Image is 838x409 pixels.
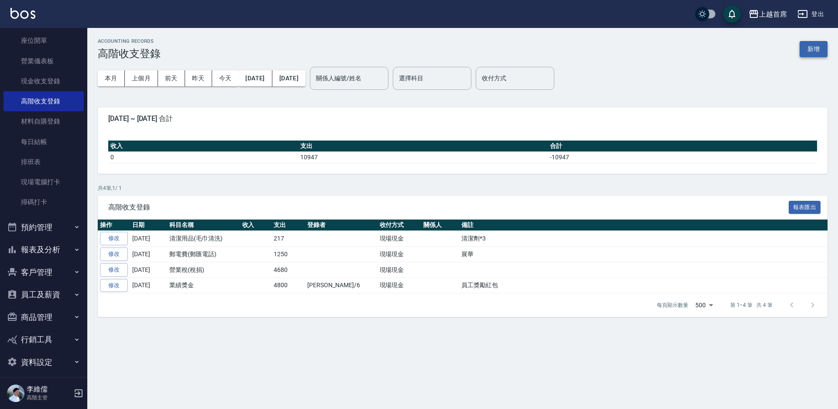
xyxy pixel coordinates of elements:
[100,279,128,292] a: 修改
[548,141,817,152] th: 合計
[167,278,240,293] td: 業績獎金
[212,70,239,86] button: 今天
[3,351,84,374] button: 資料設定
[98,48,161,60] h3: 高階收支登錄
[692,293,716,317] div: 500
[130,262,167,278] td: [DATE]
[167,262,240,278] td: 營業稅(稅捐)
[789,203,821,211] a: 報表匯出
[3,261,84,284] button: 客戶管理
[548,151,817,163] td: -10947
[130,231,167,247] td: [DATE]
[730,301,773,309] p: 第 1–4 筆 共 4 筆
[108,114,817,123] span: [DATE] ~ [DATE] 合計
[272,70,306,86] button: [DATE]
[167,231,240,247] td: 清潔用品(毛巾清洗)
[3,216,84,239] button: 預約管理
[240,220,272,231] th: 收入
[745,5,790,23] button: 上越首席
[27,394,71,402] p: 高階主管
[657,301,688,309] p: 每頁顯示數量
[238,70,272,86] button: [DATE]
[98,70,125,86] button: 本月
[459,220,828,231] th: 備註
[378,278,422,293] td: 現場現金
[271,278,305,293] td: 4800
[100,247,128,261] a: 修改
[3,152,84,172] a: 排班表
[158,70,185,86] button: 前天
[3,132,84,152] a: 每日結帳
[298,151,548,163] td: 10947
[378,262,422,278] td: 現場現金
[800,45,828,53] a: 新增
[759,9,787,20] div: 上越首席
[298,141,548,152] th: 支出
[271,231,305,247] td: 217
[459,278,828,293] td: 員工獎勵紅包
[800,41,828,57] button: 新增
[130,220,167,231] th: 日期
[100,232,128,245] a: 修改
[185,70,212,86] button: 昨天
[378,247,422,262] td: 現場現金
[789,201,821,214] button: 報表匯出
[378,220,422,231] th: 收付方式
[305,278,377,293] td: [PERSON_NAME]/6
[3,306,84,329] button: 商品管理
[271,262,305,278] td: 4680
[3,51,84,71] a: 營業儀表板
[378,231,422,247] td: 現場現金
[459,247,828,262] td: 展華
[108,151,298,163] td: 0
[3,238,84,261] button: 報表及分析
[3,111,84,131] a: 材料自購登錄
[98,220,130,231] th: 操作
[3,328,84,351] button: 行銷工具
[3,71,84,91] a: 現金收支登錄
[108,141,298,152] th: 收入
[167,220,240,231] th: 科目名稱
[421,220,459,231] th: 關係人
[3,283,84,306] button: 員工及薪資
[3,192,84,212] a: 掃碼打卡
[167,247,240,262] td: 郵電費(郵匯電話)
[98,38,161,44] h2: ACCOUNTING RECORDS
[305,220,377,231] th: 登錄者
[130,278,167,293] td: [DATE]
[7,385,24,402] img: Person
[459,231,828,247] td: 清潔劑*3
[98,184,828,192] p: 共 4 筆, 1 / 1
[271,247,305,262] td: 1250
[723,5,741,23] button: save
[10,8,35,19] img: Logo
[100,263,128,277] a: 修改
[271,220,305,231] th: 支出
[130,247,167,262] td: [DATE]
[125,70,158,86] button: 上個月
[3,91,84,111] a: 高階收支登錄
[794,6,828,22] button: 登出
[3,31,84,51] a: 座位開單
[108,203,789,212] span: 高階收支登錄
[27,385,71,394] h5: 李維儒
[3,172,84,192] a: 現場電腦打卡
